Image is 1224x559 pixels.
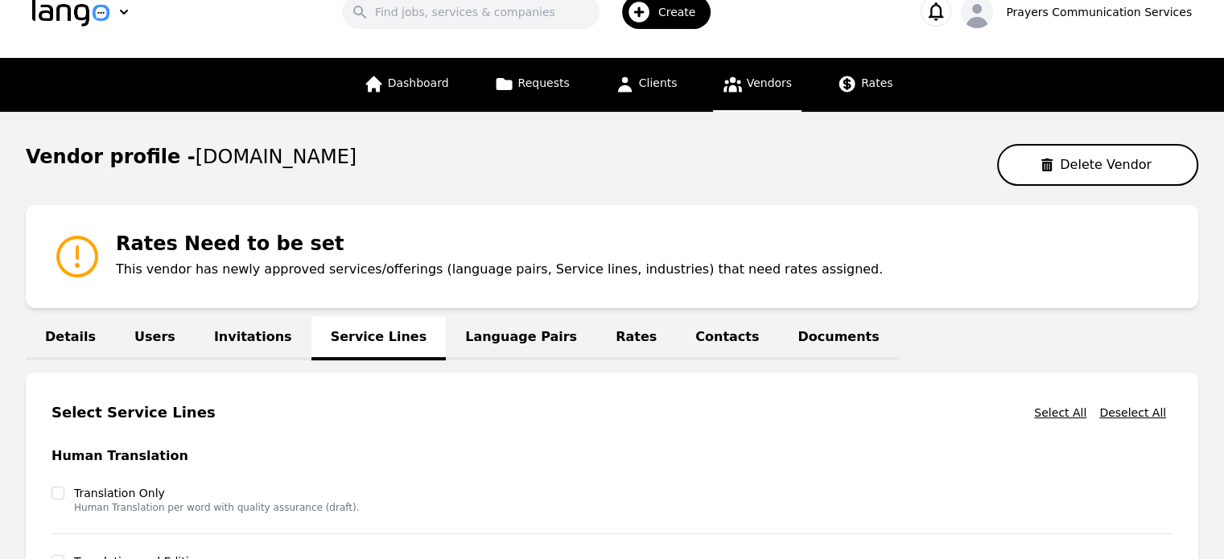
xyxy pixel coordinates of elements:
label: Translation Only [74,485,359,501]
button: Delete Vendor [997,144,1198,186]
a: Invitations [195,316,311,360]
a: Details [26,316,115,360]
p: This vendor has newly approved services/offerings (language pairs, Service lines, industries) tha... [116,260,883,279]
span: Vendors [747,76,792,89]
a: Requests [484,58,579,112]
a: Contacts [676,316,778,360]
button: Deselect All [1093,398,1172,427]
a: Rates [827,58,902,112]
h3: Human Translation [52,446,1172,466]
span: Create [658,4,707,20]
h1: Vendor profile - [26,146,356,168]
span: Dashboard [388,76,449,89]
a: Rates [596,316,676,360]
a: Dashboard [354,58,459,112]
h4: Rates Need to be set [116,231,883,257]
span: Rates [861,76,892,89]
h2: Select Service Lines [52,401,216,424]
a: Language Pairs [446,316,596,360]
div: Prayers Communication Services [1006,4,1192,20]
a: Users [115,316,195,360]
button: Select All [1028,398,1093,427]
span: [DOMAIN_NAME] [196,146,357,168]
span: Clients [639,76,678,89]
span: Requests [518,76,570,89]
a: Clients [605,58,687,112]
a: Vendors [713,58,802,112]
p: Human Translation per word with quality assurance (draft). [74,501,359,514]
a: Documents [778,316,898,360]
